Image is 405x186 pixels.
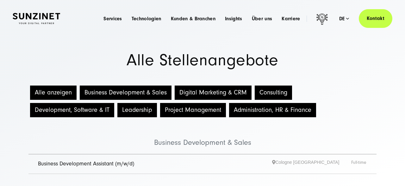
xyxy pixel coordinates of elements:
span: Full-time [351,159,367,169]
li: Business Development & Sales [28,119,377,154]
h1: Alle Stellenangebote [13,52,392,68]
a: Kontakt [359,9,392,28]
a: Über uns [252,16,272,22]
a: Kunden & Branchen [171,16,215,22]
button: Project Management [160,103,226,117]
button: Alle anzeigen [30,86,77,100]
button: Digital Marketing & CRM [175,86,252,100]
a: Karriere [282,16,300,22]
div: de [339,16,349,22]
button: Business Development & Sales [80,86,171,100]
button: Consulting [255,86,292,100]
img: SUNZINET Full Service Digital Agentur [13,13,60,24]
button: Development, Software & IT [30,103,114,117]
a: Technologien [132,16,161,22]
a: Business Development Assistant (m/w/d) [38,160,134,167]
a: Services [103,16,122,22]
a: Insights [225,16,242,22]
span: Cologne [GEOGRAPHIC_DATA] [272,159,351,169]
button: Administration, HR & Finance [229,103,316,117]
button: Leadership [117,103,157,117]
